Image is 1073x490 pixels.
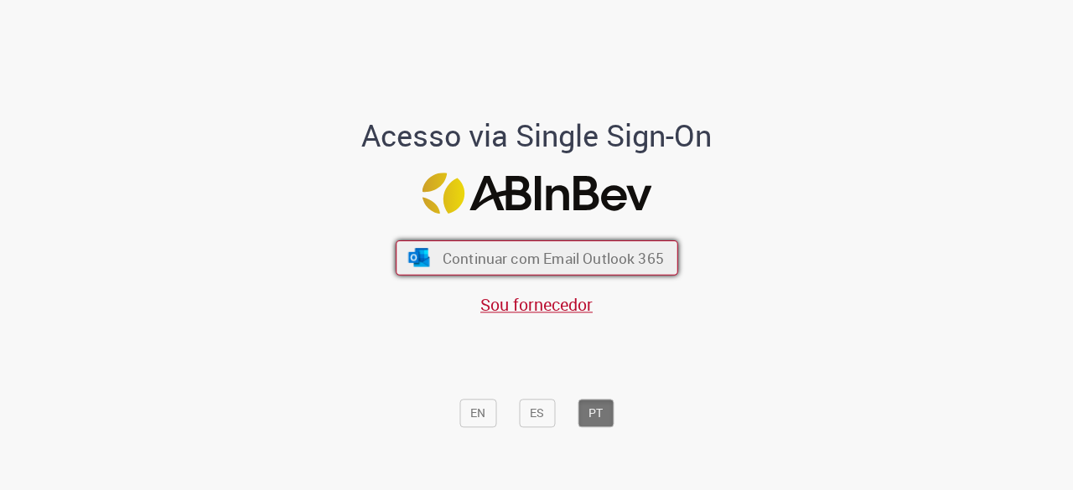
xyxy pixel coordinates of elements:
button: ícone Azure/Microsoft 360 Continuar com Email Outlook 365 [396,240,678,276]
img: Logo ABInBev [422,173,651,214]
h1: Acesso via Single Sign-On [304,120,770,153]
img: ícone Azure/Microsoft 360 [407,249,431,267]
span: Continuar com Email Outlook 365 [442,249,663,268]
button: PT [578,400,614,428]
a: Sou fornecedor [480,293,593,316]
button: ES [519,400,555,428]
button: EN [459,400,496,428]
